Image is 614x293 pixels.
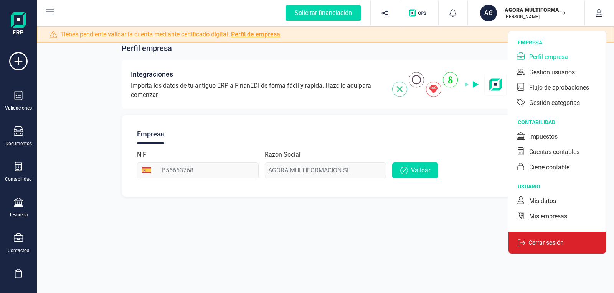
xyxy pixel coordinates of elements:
[5,105,32,111] div: Validaciones
[392,162,438,178] button: Validar
[505,6,566,14] p: AGORA MULTIFORMACION SL
[529,98,580,108] div: Gestión categorías
[529,163,569,172] div: Cierre contable
[9,212,28,218] div: Tesorería
[505,14,566,20] p: [PERSON_NAME]
[137,124,164,144] div: Empresa
[286,5,361,21] div: Solicitar financiación
[529,68,575,77] div: Gestión usuarios
[518,39,606,46] div: empresa
[5,176,32,182] div: Contabilidad
[11,12,26,37] img: Logo Finanedi
[60,30,280,39] span: Tienes pendiente validar la cuenta mediante certificado digital.
[231,31,280,38] a: Perfil de empresa
[529,83,589,92] div: Flujo de aprobaciones
[131,69,173,80] span: Integraciones
[409,9,429,17] img: Logo de OPS
[265,150,300,159] label: Razón Social
[122,43,172,54] span: Perfil empresa
[518,118,606,126] div: contabilidad
[131,81,383,100] span: Importa los datos de tu antiguo ERP a FinanEDI de forma fácil y rápida. Haz para comenzar.
[529,147,579,157] div: Cuentas contables
[518,183,606,190] div: usuario
[137,150,146,159] label: NIF
[529,132,558,141] div: Impuestos
[477,1,575,25] button: AGAGORA MULTIFORMACION SL[PERSON_NAME]
[529,196,556,206] div: Mis datos
[411,166,430,175] span: Validar
[525,238,567,247] p: Cerrar sesión
[392,72,507,97] img: integrations-img
[404,1,434,25] button: Logo de OPS
[8,247,29,254] div: Contactos
[5,141,32,147] div: Documentos
[529,52,568,62] div: Perfil empresa
[276,1,370,25] button: Solicitar financiación
[529,212,567,221] div: Mis empresas
[480,5,497,21] div: AG
[336,82,359,89] span: clic aquí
